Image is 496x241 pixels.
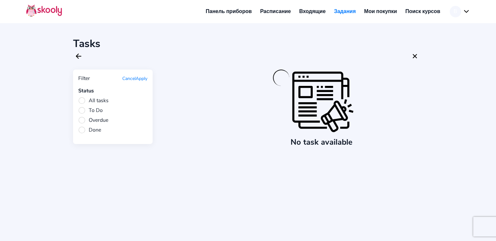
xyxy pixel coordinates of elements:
button: close [409,51,420,62]
span: To Do [78,107,103,114]
a: Задания [330,6,360,17]
ion-icon: arrow back outline [75,52,83,60]
a: Входящие [295,6,330,17]
span: All tasks [78,97,109,104]
img: Skooly [26,4,62,17]
a: Панель приборов [202,6,256,17]
ion-icon: close [411,52,419,60]
a: Расписание [256,6,295,17]
h1: Tasks [73,37,423,51]
span: Overdue [78,117,108,124]
div: Status [78,87,147,94]
span: Done [78,126,101,134]
img: empty [290,70,355,135]
a: Поиск курсов [401,6,444,17]
button: Cancel [122,75,136,82]
button: Apply [136,75,147,82]
button: arrow back outline [73,51,84,62]
button: Вchevron down outline [450,6,470,17]
a: Мои покупки [360,6,401,17]
div: Filter [78,75,90,82]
